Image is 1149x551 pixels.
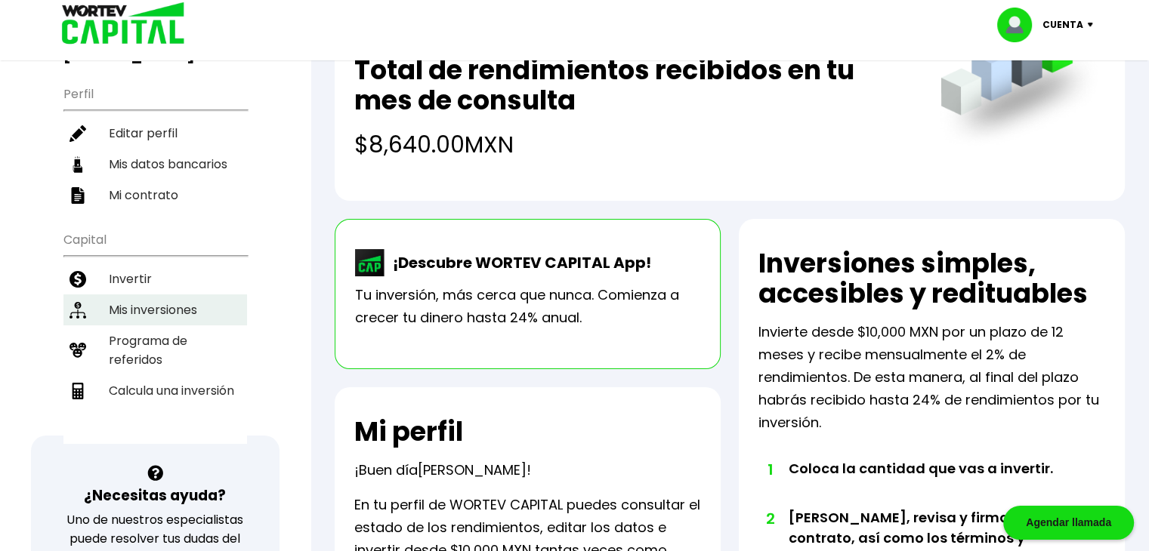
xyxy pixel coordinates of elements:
li: Coloca la cantidad que vas a invertir. [789,458,1070,507]
h3: Buen día, [63,27,247,65]
p: Cuenta [1042,14,1083,36]
a: Editar perfil [63,118,247,149]
h3: ¿Necesitas ayuda? [84,485,226,506]
img: inversiones-icon.6695dc30.svg [69,302,86,319]
h2: Inversiones simples, accesibles y redituables [758,248,1105,309]
ul: Perfil [63,77,247,211]
p: Tu inversión, más cerca que nunca. Comienza a crecer tu dinero hasta 24% anual. [355,284,700,329]
ul: Capital [63,223,247,444]
div: Agendar llamada [1003,506,1134,540]
img: profile-image [997,8,1042,42]
span: 1 [766,458,774,481]
img: wortev-capital-app-icon [355,249,385,276]
span: 2 [766,507,774,530]
a: Invertir [63,263,247,294]
p: ¡Descubre WORTEV CAPITAL App! [385,251,651,274]
img: invertir-icon.b3b967d7.svg [69,271,86,288]
a: Mis datos bancarios [63,149,247,180]
img: recomiendanos-icon.9b8e9327.svg [69,342,86,359]
a: Calcula una inversión [63,375,247,406]
img: datos-icon.10cf9172.svg [69,156,86,173]
h4: $8,640.00 MXN [354,128,910,162]
h2: Mi perfil [354,417,463,447]
img: calculadora-icon.17d418c4.svg [69,383,86,399]
img: contrato-icon.f2db500c.svg [69,187,86,204]
a: Mis inversiones [63,294,247,325]
span: [PERSON_NAME] [418,460,527,479]
a: Mi contrato [63,180,247,211]
h2: Total de rendimientos recibidos en tu mes de consulta [354,55,910,115]
img: editar-icon.952d3147.svg [69,125,86,142]
img: icon-down [1083,23,1104,27]
p: ¡Buen día ! [354,459,531,482]
p: Invierte desde $10,000 MXN por un plazo de 12 meses y recibe mensualmente el 2% de rendimientos. ... [758,321,1105,434]
a: Programa de referidos [63,325,247,375]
